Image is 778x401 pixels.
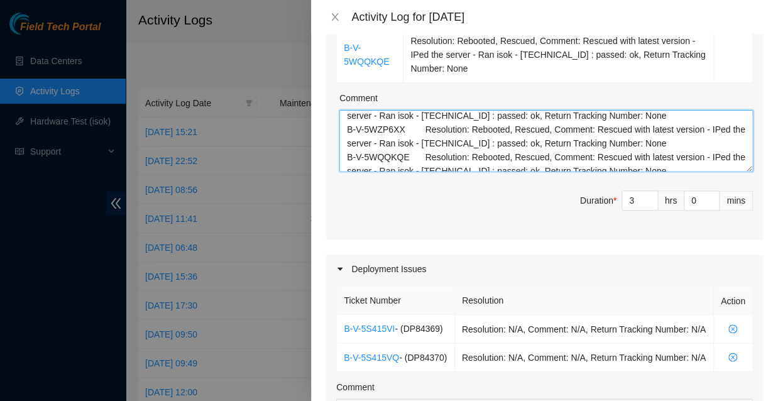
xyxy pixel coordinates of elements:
div: hrs [658,190,684,211]
td: Resolution: N/A, Comment: N/A, Return Tracking Number: N/A [455,343,714,371]
div: Activity Log for [DATE] [351,10,763,24]
span: close-circle [721,353,745,361]
div: mins [720,190,753,211]
a: B-V-5S415VQ [344,352,399,362]
th: Resolution [455,287,714,315]
td: Resolution: Rebooted, Rescued, Comment: Rescued with latest version - IPed the server - Ran isok ... [403,27,714,83]
span: caret-right [336,265,344,273]
a: B-V-5S415VI [344,324,395,334]
div: Duration [580,194,616,207]
textarea: Comment [339,110,753,172]
span: close-circle [721,324,745,333]
span: - ( DP84370 ) [399,352,447,362]
th: Action [714,287,753,315]
th: Ticket Number [337,287,455,315]
a: B-V-5WQQKQE [344,43,389,67]
td: Resolution: N/A, Comment: N/A, Return Tracking Number: N/A [455,315,714,343]
button: Close [326,11,344,23]
span: close [330,12,340,22]
span: - ( DP84369 ) [395,324,442,334]
div: Deployment Issues [326,255,763,283]
label: Comment [339,91,378,105]
label: Comment [336,380,375,393]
